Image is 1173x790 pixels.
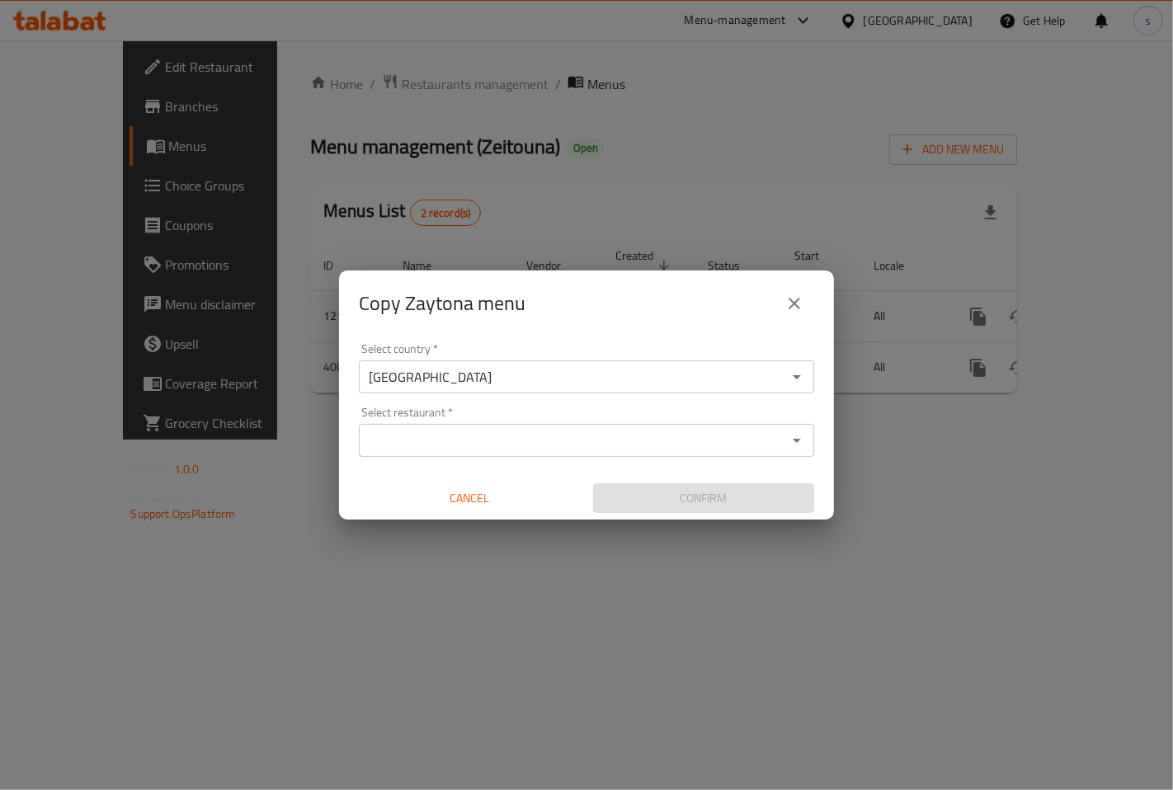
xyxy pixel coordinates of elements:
button: Open [785,429,808,452]
button: Cancel [359,483,580,514]
button: close [775,284,814,323]
button: Open [785,365,808,388]
span: Cancel [365,488,573,509]
h2: Copy Zaytona menu [359,290,525,317]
